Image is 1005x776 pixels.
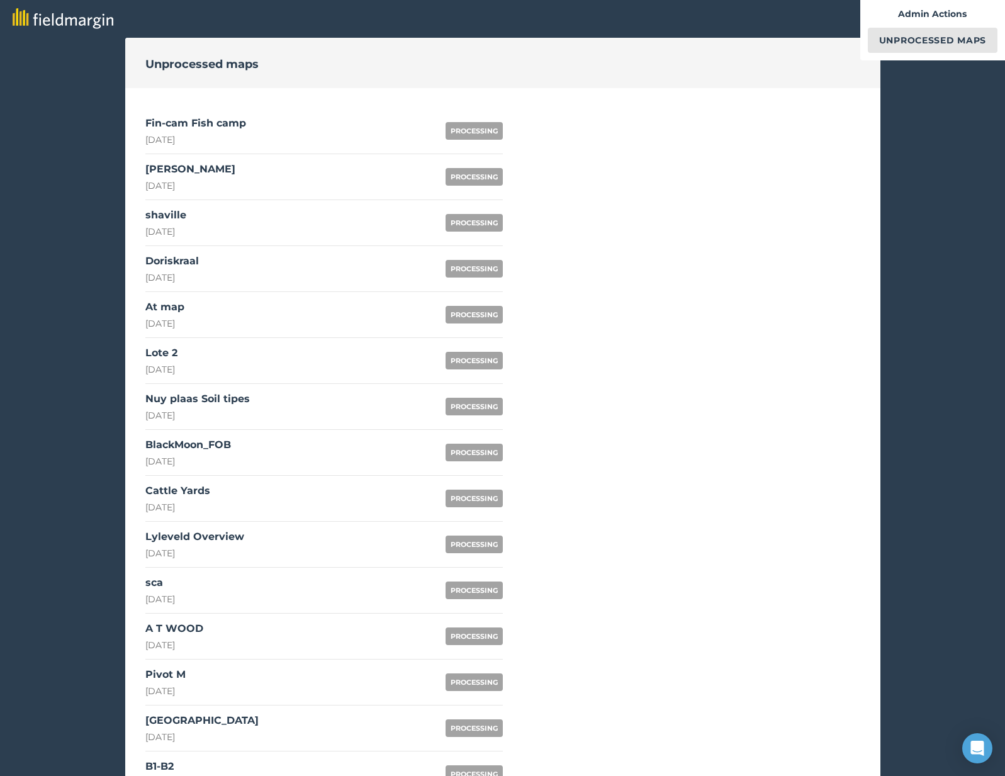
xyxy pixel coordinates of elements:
div: PROCESSING [446,168,503,186]
div: [DATE] [145,133,246,146]
div: PROCESSING [446,490,503,507]
div: PROCESSING [446,306,503,323]
a: shaville[DATE]PROCESSING [145,200,503,246]
a: Fin-cam Fish camp[DATE]PROCESSING [145,108,503,154]
div: PROCESSING [446,673,503,691]
div: A T WOOD [145,621,203,636]
a: Doriskraal[DATE]PROCESSING [145,246,503,292]
div: PROCESSING [446,260,503,278]
a: Lyleveld Overview[DATE]PROCESSING [145,522,503,568]
div: Lyleveld Overview [145,529,244,544]
a: Nuy plaas Soil tipes[DATE]PROCESSING [145,384,503,430]
div: PROCESSING [446,444,503,461]
a: [GEOGRAPHIC_DATA][DATE]PROCESSING [145,706,503,751]
a: Cattle Yards[DATE]PROCESSING [145,476,503,522]
h2: Unprocessed maps [145,55,259,73]
div: PROCESSING [446,352,503,369]
div: PROCESSING [446,122,503,140]
div: [DATE] [145,179,235,192]
div: [DATE] [145,639,203,651]
div: [DATE] [145,225,186,238]
h2: Admin Actions [868,8,997,20]
div: Nuy plaas Soil tipes [145,391,250,407]
div: Lote 2 [145,346,177,361]
div: [GEOGRAPHIC_DATA] [145,713,259,728]
div: [DATE] [145,731,259,743]
a: Unprocessed Maps [868,28,997,53]
a: A T WOOD[DATE]PROCESSING [145,614,503,660]
div: Cattle Yards [145,483,210,498]
div: BlackMoon_FOB [145,437,231,453]
div: [DATE] [145,593,175,605]
div: Fin-cam Fish camp [145,116,246,131]
a: BlackMoon_FOB[DATE]PROCESSING [145,430,503,476]
div: Open Intercom Messenger [962,733,992,763]
div: PROCESSING [446,582,503,599]
div: At map [145,300,184,315]
div: B1-B2 [145,759,175,774]
div: [DATE] [145,363,177,376]
div: PROCESSING [446,536,503,553]
div: shaville [145,208,186,223]
div: PROCESSING [446,627,503,645]
div: PROCESSING [446,719,503,737]
a: Pivot M[DATE]PROCESSING [145,660,503,706]
a: sca[DATE]PROCESSING [145,568,503,614]
div: Pivot M [145,667,186,682]
div: Doriskraal [145,254,199,269]
div: [DATE] [145,547,244,560]
div: [PERSON_NAME] [145,162,235,177]
div: [DATE] [145,271,199,284]
div: [DATE] [145,317,184,330]
div: [DATE] [145,409,250,422]
a: [PERSON_NAME][DATE]PROCESSING [145,154,503,200]
a: Lote 2[DATE]PROCESSING [145,338,503,384]
div: PROCESSING [446,214,503,232]
div: [DATE] [145,685,186,697]
img: fieldmargin logo [13,8,113,29]
div: [DATE] [145,501,210,514]
div: sca [145,575,175,590]
div: PROCESSING [446,398,503,415]
div: [DATE] [145,455,231,468]
a: At map[DATE]PROCESSING [145,292,503,338]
